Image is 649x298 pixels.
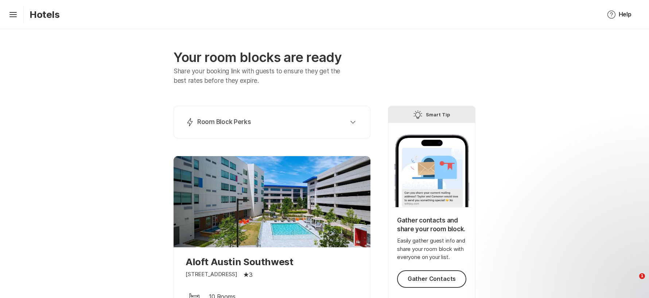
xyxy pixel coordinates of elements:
[186,270,237,279] p: [STREET_ADDRESS]
[183,115,361,129] button: Room Block Perks
[624,273,642,291] iframe: Intercom live chat
[186,256,358,267] p: Aloft Austin Southwest
[426,110,450,119] p: Smart Tip
[397,270,466,288] button: Gather Contacts
[197,118,251,127] p: Room Block Perks
[639,273,645,279] span: 1
[174,67,351,85] p: Share your booking link with guests to ensure they get the best rates before they expire.
[397,216,466,234] p: Gather contacts and share your room block.
[30,9,60,20] p: Hotels
[598,6,640,23] button: Help
[397,237,466,262] p: Easily gather guest info and share your room block with everyone on your list.
[174,50,370,65] p: Your room blocks are ready
[249,270,253,279] p: 3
